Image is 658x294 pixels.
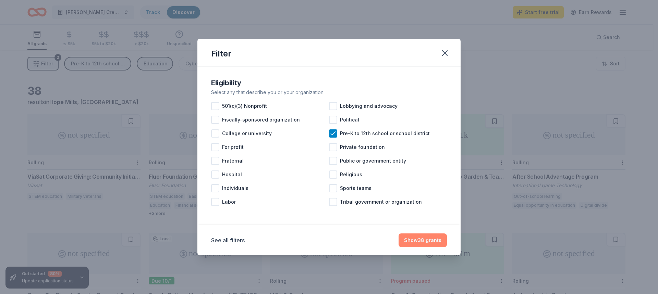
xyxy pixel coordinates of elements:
[211,236,245,244] button: See all filters
[340,102,398,110] span: Lobbying and advocacy
[399,233,447,247] button: Show38 grants
[222,129,272,138] span: College or university
[222,184,248,192] span: Individuals
[340,143,385,151] span: Private foundation
[340,184,371,192] span: Sports teams
[211,77,447,88] div: Eligibility
[340,198,422,206] span: Tribal government or organization
[211,88,447,97] div: Select any that describe you or your organization.
[222,143,244,151] span: For profit
[222,157,244,165] span: Fraternal
[222,170,242,179] span: Hospital
[340,116,359,124] span: Political
[222,116,300,124] span: Fiscally-sponsored organization
[340,129,430,138] span: Pre-K to 12th school or school district
[340,170,362,179] span: Religious
[222,102,267,110] span: 501(c)(3) Nonprofit
[211,48,231,59] div: Filter
[222,198,236,206] span: Labor
[340,157,406,165] span: Public or government entity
